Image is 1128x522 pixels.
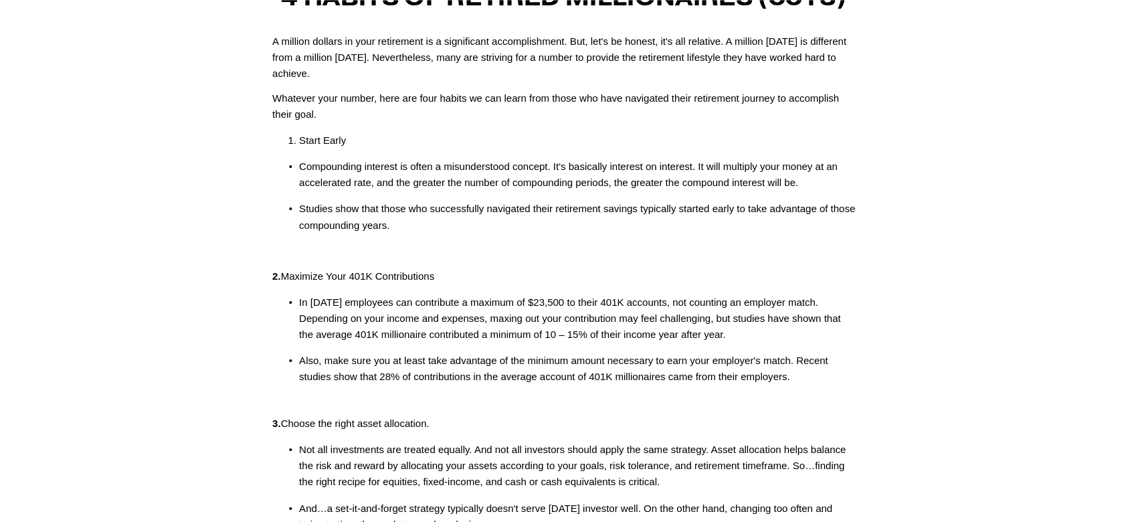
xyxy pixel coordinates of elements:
strong: 3. [272,418,281,429]
p: Compounding interest is often a misunderstood concept. It's basically interest on interest. It wi... [299,159,856,191]
p: Whatever your number, here are four habits we can learn from those who have navigated their retir... [272,90,856,122]
p: Maximize Your 401K Contributions [272,268,856,284]
p: Also, make sure you at least take advantage of the minimum amount necessary to earn your employer... [299,353,856,385]
p: A million dollars in your retirement is a significant accomplishment. But, let's be honest, it's ... [272,33,856,82]
p: Start Early [299,133,856,149]
p: In [DATE] employees can contribute a maximum of $23,500 to their 401K accounts, not counting an e... [299,294,856,343]
strong: 2. [272,270,281,282]
p: Choose the right asset allocation. [272,416,856,432]
p: Not all investments are treated equally. And not all investors should apply the same strategy. As... [299,442,856,490]
p: Studies show that those who successfully navigated their retirement savings typically started ear... [299,201,856,233]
